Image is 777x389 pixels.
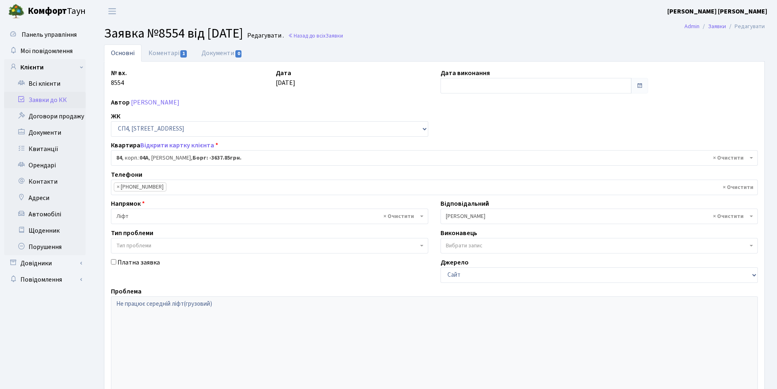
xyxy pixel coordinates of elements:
[723,183,753,191] span: Видалити всі елементи
[20,47,73,56] span: Мої повідомлення
[4,43,86,59] a: Мої повідомлення
[288,32,343,40] a: Назад до всіхЗаявки
[276,68,291,78] label: Дата
[28,4,86,18] span: Таун
[111,140,218,150] label: Квартира
[111,199,145,209] label: Напрямок
[246,32,284,40] small: Редагувати .
[4,59,86,76] a: Клієнти
[441,199,489,209] label: Відповідальний
[4,222,86,239] a: Щоденник
[441,209,758,224] span: Костюк В. М.
[142,44,195,62] a: Коментарі
[270,68,434,93] div: [DATE]
[4,108,86,124] a: Договори продажу
[111,98,130,107] label: Автор
[193,154,241,162] b: Борг: -3637.85грн.
[235,50,242,58] span: 0
[4,27,86,43] a: Панель управління
[713,154,744,162] span: Видалити всі елементи
[111,68,127,78] label: № вх.
[441,228,477,238] label: Виконавець
[114,182,166,191] li: +380939339735
[672,18,777,35] nav: breadcrumb
[116,154,122,162] b: 84
[4,255,86,271] a: Довідники
[446,212,748,220] span: Костюк В. М.
[8,3,24,20] img: logo.png
[102,4,122,18] button: Переключити навігацію
[4,157,86,173] a: Орендарі
[667,7,767,16] a: [PERSON_NAME] [PERSON_NAME]
[4,190,86,206] a: Адреси
[684,22,700,31] a: Admin
[116,242,151,250] span: Тип проблеми
[4,76,86,92] a: Всі клієнти
[4,173,86,190] a: Контакти
[4,271,86,288] a: Повідомлення
[4,239,86,255] a: Порушення
[22,30,77,39] span: Панель управління
[726,22,765,31] li: Редагувати
[708,22,726,31] a: Заявки
[383,212,414,220] span: Видалити всі елементи
[111,228,153,238] label: Тип проблеми
[325,32,343,40] span: Заявки
[139,154,148,162] b: 04А
[4,124,86,141] a: Документи
[116,212,418,220] span: Ліфт
[195,44,249,62] a: Документи
[117,258,160,267] label: Платна заявка
[104,24,243,43] span: Заявка №8554 від [DATE]
[441,68,490,78] label: Дата виконання
[140,141,214,150] a: Відкрити картку клієнта
[713,212,744,220] span: Видалити всі елементи
[4,141,86,157] a: Квитанції
[111,150,758,166] span: <b>84</b>, корп.: <b>04А</b>, Савчук Альона Анатоліївна, <b>Борг: -3637.85грн.</b>
[104,44,142,62] a: Основні
[116,154,748,162] span: <b>84</b>, корп.: <b>04А</b>, Савчук Альона Анатоліївна, <b>Борг: -3637.85грн.</b>
[111,111,120,121] label: ЖК
[131,98,179,107] a: [PERSON_NAME]
[180,50,187,58] span: 1
[4,206,86,222] a: Автомобілі
[28,4,67,18] b: Комфорт
[446,242,483,250] span: Вибрати запис
[105,68,270,93] div: 8554
[111,170,142,180] label: Телефони
[441,258,469,267] label: Джерело
[111,209,428,224] span: Ліфт
[4,92,86,108] a: Заявки до КК
[111,287,142,296] label: Проблема
[117,183,120,191] span: ×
